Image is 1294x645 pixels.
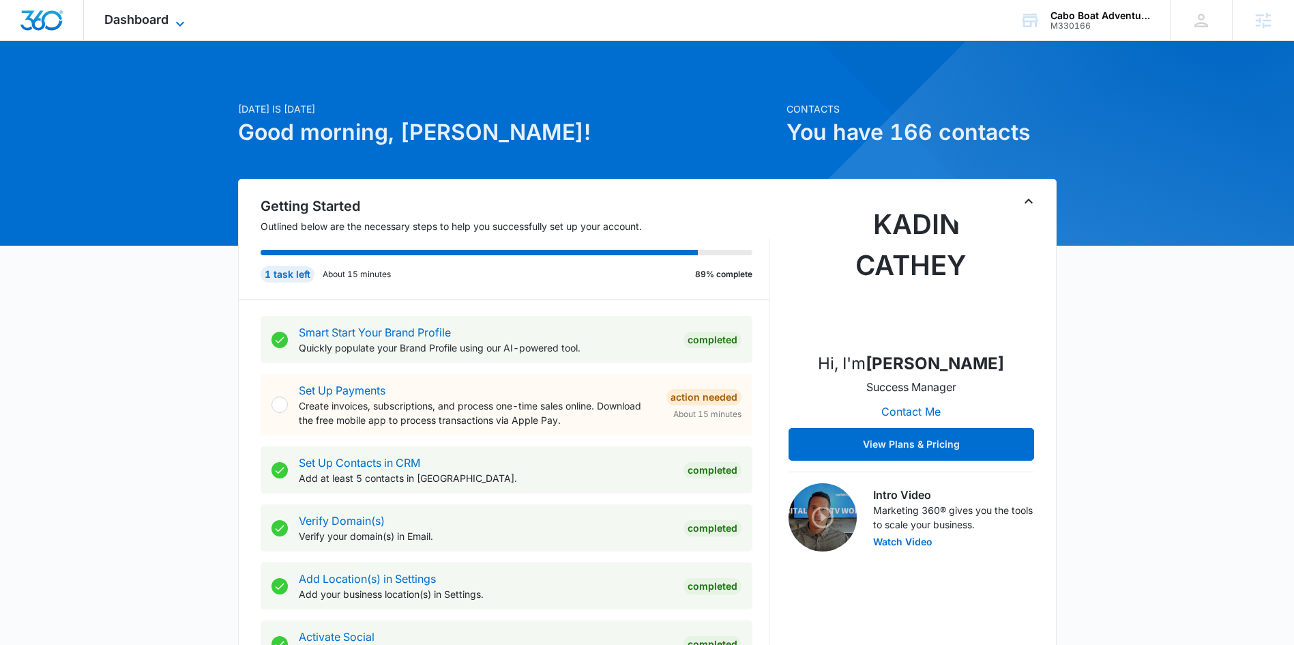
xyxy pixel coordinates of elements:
p: Quickly populate your Brand Profile using our AI-powered tool. [299,341,673,355]
div: Completed [683,520,741,536]
p: About 15 minutes [323,268,391,281]
img: tab_domain_overview_orange.svg [37,79,48,90]
p: Create invoices, subscriptions, and process one-time sales online. Download the free mobile app t... [299,399,656,427]
img: logo_orange.svg [22,22,33,33]
button: Toggle Collapse [1020,193,1037,210]
span: About 15 minutes [673,408,741,420]
h1: Good morning, [PERSON_NAME]! [238,116,778,149]
div: 1 task left [261,266,314,283]
div: account name [1050,10,1150,21]
h3: Intro Video [873,487,1034,503]
p: Hi, I'm [818,352,1004,376]
p: Marketing 360® gives you the tools to scale your business. [873,503,1034,532]
div: Keywords by Traffic [151,81,230,89]
div: account id [1050,21,1150,31]
button: Watch Video [873,537,932,547]
a: Set Up Payments [299,384,385,397]
img: Intro Video [789,483,857,551]
a: Activate Social [299,630,374,644]
div: Domain Overview [52,81,122,89]
div: Completed [683,578,741,594]
div: Completed [683,332,741,348]
h1: You have 166 contacts [786,116,1057,149]
p: 89% complete [695,268,752,281]
p: Add at least 5 contacts in [GEOGRAPHIC_DATA]. [299,471,673,485]
img: Kadin Cathey [843,204,980,341]
div: Action Needed [666,389,741,405]
a: Smart Start Your Brand Profile [299,326,451,339]
div: Completed [683,462,741,478]
button: Contact Me [868,395,954,428]
p: [DATE] is [DATE] [238,102,778,116]
a: Add Location(s) in Settings [299,572,436,586]
h2: Getting Started [261,196,769,216]
div: Domain: [DOMAIN_NAME] [35,35,150,46]
div: v 4.0.25 [38,22,67,33]
img: website_grey.svg [22,35,33,46]
p: Verify your domain(s) in Email. [299,529,673,543]
img: tab_keywords_by_traffic_grey.svg [136,79,147,90]
button: View Plans & Pricing [789,428,1034,461]
strong: [PERSON_NAME] [866,354,1004,373]
a: Verify Domain(s) [299,514,385,528]
p: Contacts [786,102,1057,116]
p: Add your business location(s) in Settings. [299,587,673,601]
p: Outlined below are the necessary steps to help you successfully set up your account. [261,219,769,233]
span: Dashboard [104,12,168,27]
p: Success Manager [866,379,956,395]
a: Set Up Contacts in CRM [299,456,420,470]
